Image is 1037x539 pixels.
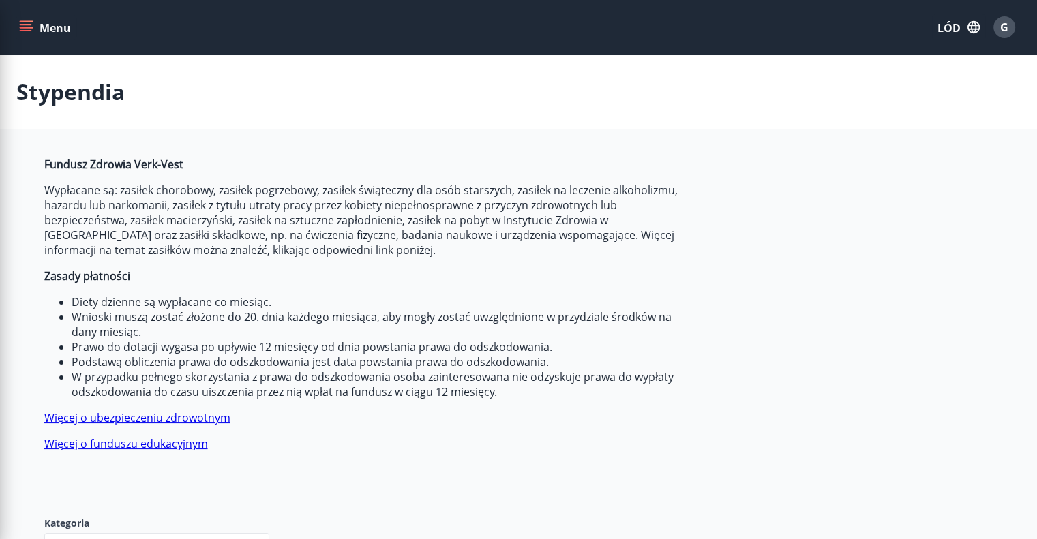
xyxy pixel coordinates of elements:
[44,183,678,258] font: Wypłacane są: zasiłek chorobowy, zasiłek pogrzebowy, zasiłek świąteczny dla osób starszych, zasił...
[44,410,230,425] a: Więcej o ubezpieczeniu zdrowotnym
[72,354,549,369] font: Podstawą obliczenia prawa do odszkodowania jest data powstania prawa do odszkodowania.
[44,268,130,283] font: Zasady płatności
[16,15,76,40] button: menu
[72,369,674,399] font: W przypadku pełnego skorzystania z prawa do odszkodowania osoba zainteresowana nie odzyskuje praw...
[44,517,89,529] font: Kategoria
[72,294,271,309] font: Diety dzienne są wypłacane co miesiąc.
[44,157,183,172] font: Fundusz Zdrowia Verk-Vest
[72,309,672,339] font: Wnioski muszą zostać złożone do 20. dnia każdego miesiąca, aby mogły zostać uwzględnione w przydz...
[44,436,208,451] a: Więcej o funduszu edukacyjnym
[72,339,552,354] font: Prawo do dotacji wygasa po upływie 12 miesięcy od dnia powstania prawa do odszkodowania.
[988,11,1021,44] button: G
[932,14,985,40] button: LÓD
[937,20,961,35] font: LÓD
[40,20,71,35] font: Menu
[1000,20,1008,35] font: G
[16,77,125,106] font: Stypendia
